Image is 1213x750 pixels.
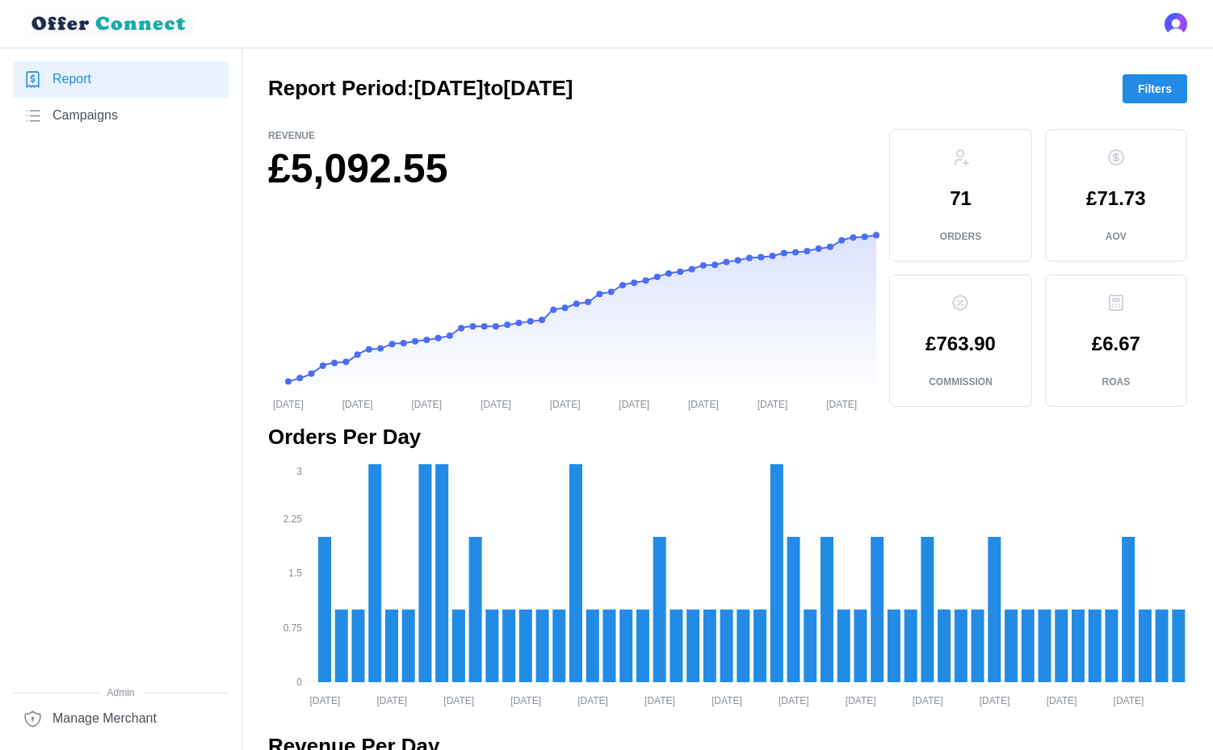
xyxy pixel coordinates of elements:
tspan: [DATE] [411,398,442,409]
tspan: [DATE] [510,694,541,706]
h2: Orders Per Day [268,423,1187,451]
p: ROAS [1102,375,1130,389]
tspan: [DATE] [1114,694,1144,706]
tspan: [DATE] [550,398,581,409]
tspan: [DATE] [1047,694,1077,706]
tspan: [DATE] [619,398,649,409]
a: Manage Merchant [13,701,229,737]
tspan: [DATE] [688,398,719,409]
p: £763.90 [925,334,996,354]
button: Open user button [1165,13,1187,36]
h1: £5,092.55 [268,143,876,195]
a: Campaigns [13,98,229,134]
tspan: 1.5 [288,568,302,579]
tspan: [DATE] [758,398,788,409]
tspan: [DATE] [443,694,474,706]
img: 's logo [1165,13,1187,36]
tspan: [DATE] [309,694,340,706]
span: Admin [13,685,229,701]
tspan: [DATE] [342,398,373,409]
tspan: 0.75 [283,622,303,634]
img: loyalBe Logo [26,10,194,38]
p: AOV [1106,230,1127,244]
span: Manage Merchant [52,709,157,729]
tspan: [DATE] [644,694,675,706]
tspan: [DATE] [779,694,809,706]
a: Report [13,61,229,98]
tspan: [DATE] [711,694,742,706]
tspan: [DATE] [913,694,943,706]
p: 71 [950,189,972,208]
p: Commission [929,375,993,389]
tspan: [DATE] [980,694,1010,706]
tspan: [DATE] [577,694,608,706]
span: Filters [1138,75,1172,103]
tspan: 0 [296,677,302,688]
p: Revenue [268,129,876,143]
tspan: [DATE] [846,694,876,706]
tspan: 2.25 [283,513,303,525]
span: Report [52,69,91,90]
button: Filters [1123,74,1187,103]
p: £6.67 [1092,334,1140,354]
tspan: [DATE] [826,398,857,409]
tspan: [DATE] [273,398,304,409]
tspan: [DATE] [481,398,511,409]
p: Orders [940,230,981,244]
h2: Report Period: [DATE] to [DATE] [268,74,573,103]
span: Campaigns [52,106,118,126]
tspan: [DATE] [376,694,407,706]
p: £71.73 [1086,189,1145,208]
tspan: 3 [296,466,302,477]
